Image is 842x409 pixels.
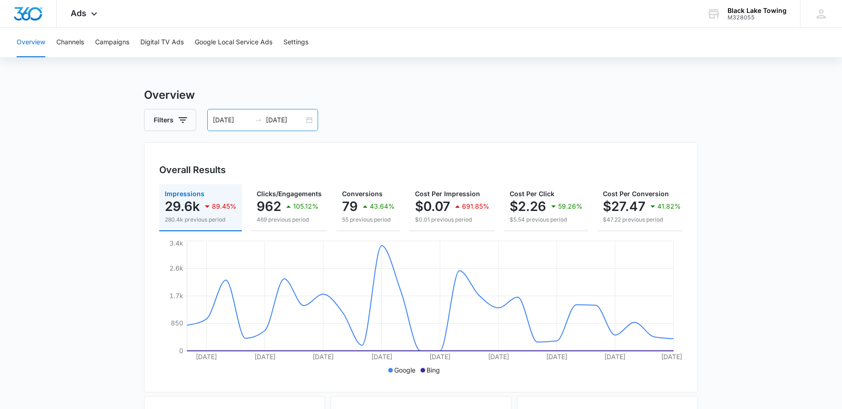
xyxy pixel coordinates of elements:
[169,264,183,272] tspan: 2.6k
[144,87,698,103] h3: Overview
[195,28,272,57] button: Google Local Service Ads
[140,28,184,57] button: Digital TV Ads
[415,199,450,214] p: $0.07
[213,115,251,125] input: Start date
[266,115,304,125] input: End date
[371,353,392,361] tspan: [DATE]
[415,216,489,224] p: $0.01 previous period
[196,353,217,361] tspan: [DATE]
[212,203,236,210] p: 89.45%
[603,190,669,198] span: Cost Per Conversion
[165,216,236,224] p: 280.4k previous period
[510,199,546,214] p: $2.26
[169,239,183,247] tspan: 3.4k
[171,319,183,327] tspan: 850
[283,28,308,57] button: Settings
[427,365,440,375] p: Bing
[728,7,787,14] div: account name
[546,353,567,361] tspan: [DATE]
[657,203,681,210] p: 41.82%
[257,199,281,214] p: 962
[179,347,183,355] tspan: 0
[254,353,276,361] tspan: [DATE]
[165,199,200,214] p: 29.6k
[488,353,509,361] tspan: [DATE]
[56,28,84,57] button: Channels
[71,8,86,18] span: Ads
[510,190,554,198] span: Cost Per Click
[415,190,480,198] span: Cost Per Impression
[342,216,395,224] p: 55 previous period
[661,353,682,361] tspan: [DATE]
[257,190,322,198] span: Clicks/Engagements
[605,353,626,361] tspan: [DATE]
[429,353,451,361] tspan: [DATE]
[95,28,129,57] button: Campaigns
[395,365,416,375] p: Google
[17,28,45,57] button: Overview
[257,216,322,224] p: 469 previous period
[558,203,583,210] p: 59.26%
[313,353,334,361] tspan: [DATE]
[603,199,645,214] p: $27.47
[293,203,319,210] p: 105.12%
[462,203,489,210] p: 691.85%
[603,216,681,224] p: $47.22 previous period
[728,14,787,21] div: account id
[342,190,383,198] span: Conversions
[370,203,395,210] p: 43.64%
[144,109,196,131] button: Filters
[165,190,204,198] span: Impressions
[510,216,583,224] p: $5.54 previous period
[169,292,183,300] tspan: 1.7k
[159,163,226,177] h3: Overall Results
[255,116,262,124] span: to
[342,199,358,214] p: 79
[255,116,262,124] span: swap-right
